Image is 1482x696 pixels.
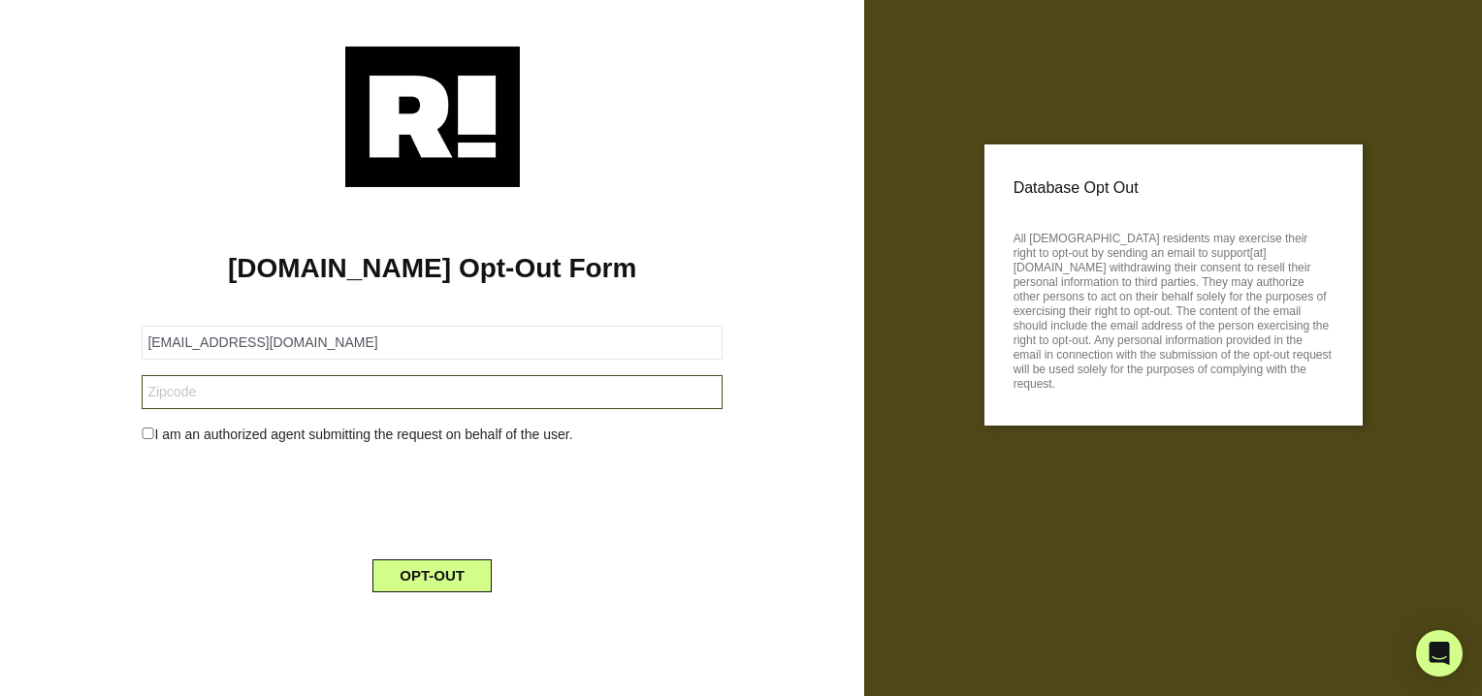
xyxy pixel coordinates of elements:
h1: [DOMAIN_NAME] Opt-Out Form [29,252,835,285]
img: Retention.com [345,47,520,187]
div: I am an authorized agent submitting the request on behalf of the user. [127,425,737,445]
button: OPT-OUT [372,559,492,592]
p: All [DEMOGRAPHIC_DATA] residents may exercise their right to opt-out by sending an email to suppo... [1014,226,1334,392]
input: Email Address [142,326,723,360]
iframe: reCAPTCHA [285,460,580,536]
input: Zipcode [142,375,723,409]
p: Database Opt Out [1014,174,1334,203]
div: Open Intercom Messenger [1416,630,1463,677]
